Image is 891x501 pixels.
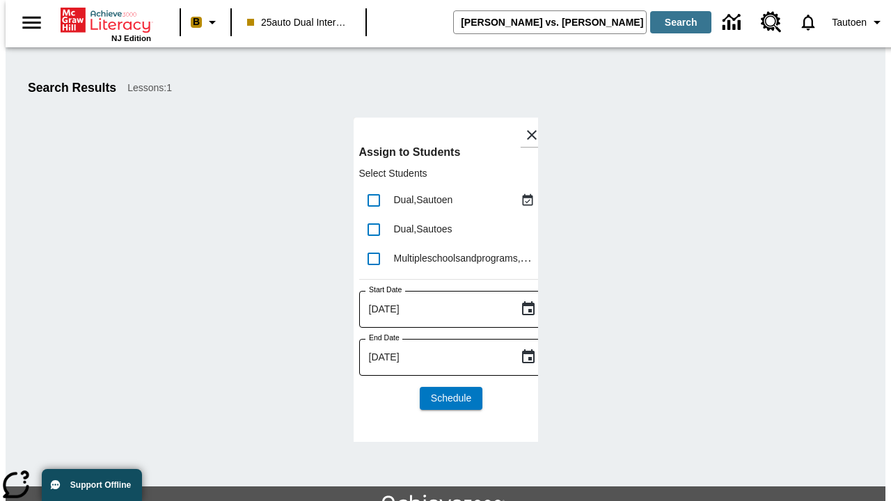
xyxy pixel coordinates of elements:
div: lesson details [354,118,538,442]
a: Resource Center, Will open in new tab [752,3,790,41]
a: Home [61,6,151,34]
label: Start Date [369,285,402,295]
span: Support Offline [70,480,131,490]
div: Multipleschoolsandprograms, Sautoen [394,251,538,266]
input: MMMM-DD-YYYY [359,291,509,328]
h6: Assign to Students [359,143,544,162]
span: Multipleschoolsandprograms , Sautoen [394,252,557,264]
span: Lessons : 1 [127,81,172,95]
button: Open side menu [11,2,52,43]
button: Schedule [420,387,482,410]
a: Data Center [714,3,752,42]
input: search field [454,11,646,33]
input: MMMM-DD-YYYY [359,339,509,376]
span: Dual , Sautoen [394,194,453,205]
button: Search [650,11,711,33]
span: 25auto Dual International [247,15,350,30]
button: Profile/Settings [826,10,891,35]
button: Boost Class color is peach. Change class color [185,10,226,35]
span: Tautoen [832,15,867,30]
div: Dual, Sautoen [394,193,517,207]
button: Close [520,123,544,147]
div: Dual, Sautoes [394,222,538,237]
label: End Date [369,333,400,343]
h1: Search Results [28,81,116,95]
button: Choose date, selected date is Sep 2, 2025 [514,295,542,323]
p: Select Students [359,166,544,180]
span: Schedule [431,391,471,406]
button: Choose date, selected date is Sep 2, 2025 [514,343,542,371]
button: Assigned Sep 1 to Sep 1 [517,190,538,211]
span: B [193,13,200,31]
span: NJ Edition [111,34,151,42]
button: Support Offline [42,469,142,501]
div: Home [61,5,151,42]
a: Notifications [790,4,826,40]
span: Dual , Sautoes [394,223,452,234]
